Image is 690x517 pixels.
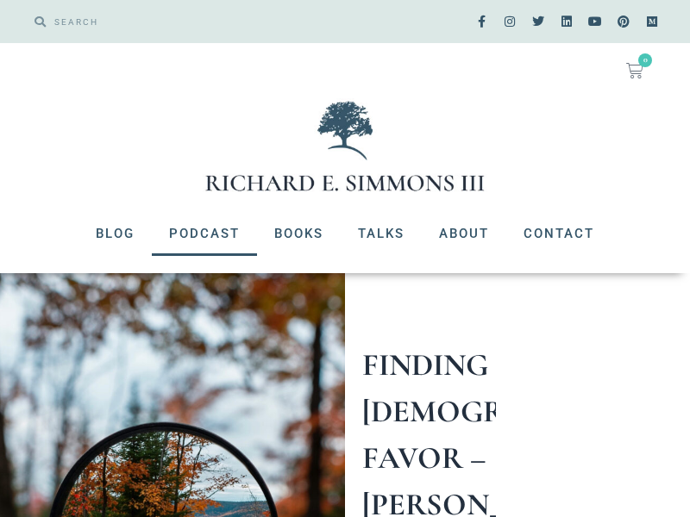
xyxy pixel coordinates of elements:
[78,211,152,256] a: Blog
[152,211,257,256] a: Podcast
[506,211,612,256] a: Contact
[605,52,664,90] a: 0
[17,211,673,256] nav: Menu
[422,211,506,256] a: About
[46,9,336,34] input: SEARCH
[638,53,652,67] span: 0
[257,211,341,256] a: Books
[341,211,422,256] a: Talks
